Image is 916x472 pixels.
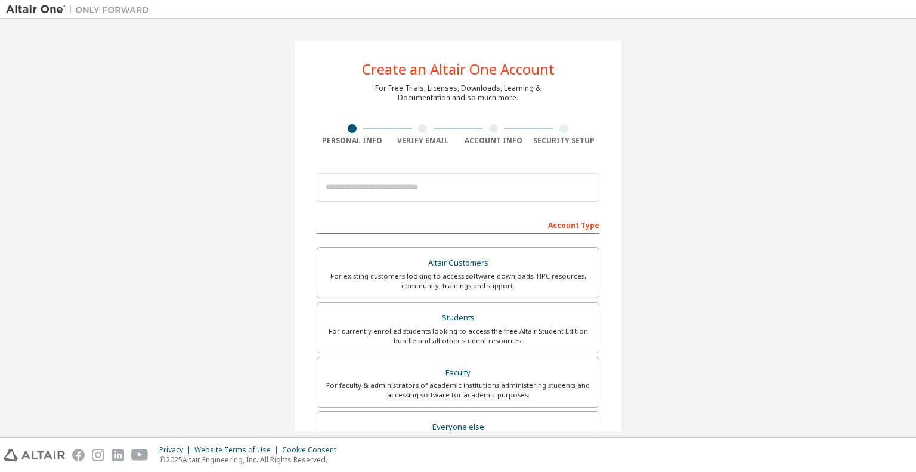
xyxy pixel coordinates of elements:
div: Security Setup [529,136,600,146]
p: © 2025 Altair Engineering, Inc. All Rights Reserved. [159,455,343,465]
img: youtube.svg [131,449,148,461]
div: For currently enrolled students looking to access the free Altair Student Edition bundle and all ... [324,326,592,345]
div: Website Terms of Use [194,445,282,455]
div: Everyone else [324,419,592,436]
div: Account Info [458,136,529,146]
div: Verify Email [388,136,459,146]
div: Create an Altair One Account [362,62,555,76]
div: For existing customers looking to access software downloads, HPC resources, community, trainings ... [324,272,592,291]
img: altair_logo.svg [4,449,65,461]
img: linkedin.svg [112,449,124,461]
div: For Free Trials, Licenses, Downloads, Learning & Documentation and so much more. [375,84,541,103]
img: facebook.svg [72,449,85,461]
div: Faculty [324,365,592,381]
div: Privacy [159,445,194,455]
div: Students [324,310,592,326]
img: instagram.svg [92,449,104,461]
div: Personal Info [317,136,388,146]
div: Cookie Consent [282,445,343,455]
div: For faculty & administrators of academic institutions administering students and accessing softwa... [324,381,592,400]
img: Altair One [6,4,155,16]
div: Altair Customers [324,255,592,272]
div: Account Type [317,215,599,234]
